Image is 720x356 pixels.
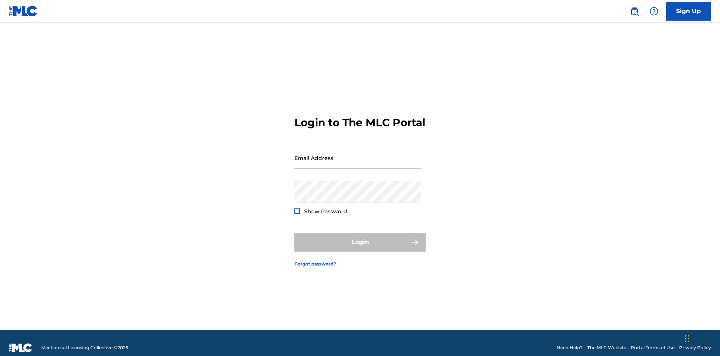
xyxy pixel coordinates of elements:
[9,343,32,352] img: logo
[41,344,128,351] span: Mechanical Licensing Collective © 2025
[646,4,661,19] div: Help
[294,261,336,267] a: Forgot password?
[666,2,711,21] a: Sign Up
[679,344,711,351] a: Privacy Policy
[685,327,689,350] div: Drag
[556,344,583,351] a: Need Help?
[630,7,639,16] img: search
[587,344,626,351] a: The MLC Website
[631,344,675,351] a: Portal Terms of Use
[304,208,347,215] span: Show Password
[682,320,720,356] iframe: Chat Widget
[649,7,658,16] img: help
[627,4,642,19] a: Public Search
[294,116,425,129] h3: Login to The MLC Portal
[9,6,38,17] img: MLC Logo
